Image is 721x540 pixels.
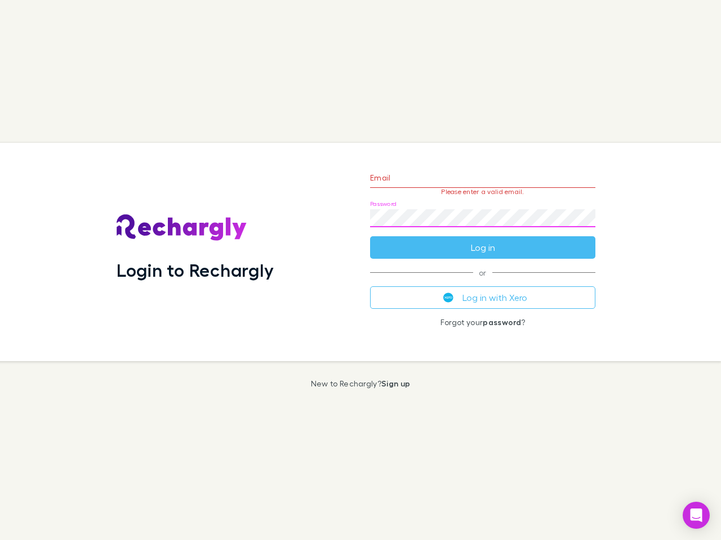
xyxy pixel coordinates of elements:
[683,502,710,529] div: Open Intercom Messenger
[311,379,411,388] p: New to Rechargly?
[370,272,595,273] span: or
[117,259,274,281] h1: Login to Rechargly
[370,188,595,196] p: Please enter a valid email.
[370,318,595,327] p: Forgot your ?
[370,236,595,259] button: Log in
[370,286,595,309] button: Log in with Xero
[483,317,521,327] a: password
[381,379,410,388] a: Sign up
[117,214,247,241] img: Rechargly's Logo
[443,292,453,303] img: Xero's logo
[370,200,397,208] label: Password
